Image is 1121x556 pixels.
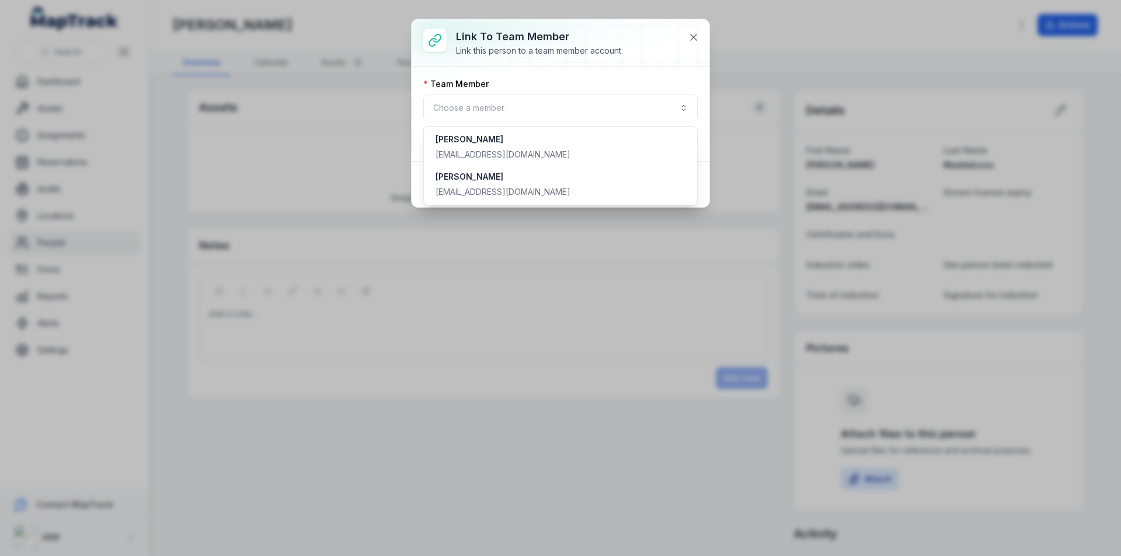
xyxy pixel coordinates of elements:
[436,186,570,198] div: [EMAIL_ADDRESS][DOMAIN_NAME]
[423,126,698,205] div: Choose a member
[436,149,570,160] div: [EMAIL_ADDRESS][DOMAIN_NAME]
[423,95,698,121] button: Choose a member
[436,134,570,145] div: [PERSON_NAME]
[436,171,570,183] div: [PERSON_NAME]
